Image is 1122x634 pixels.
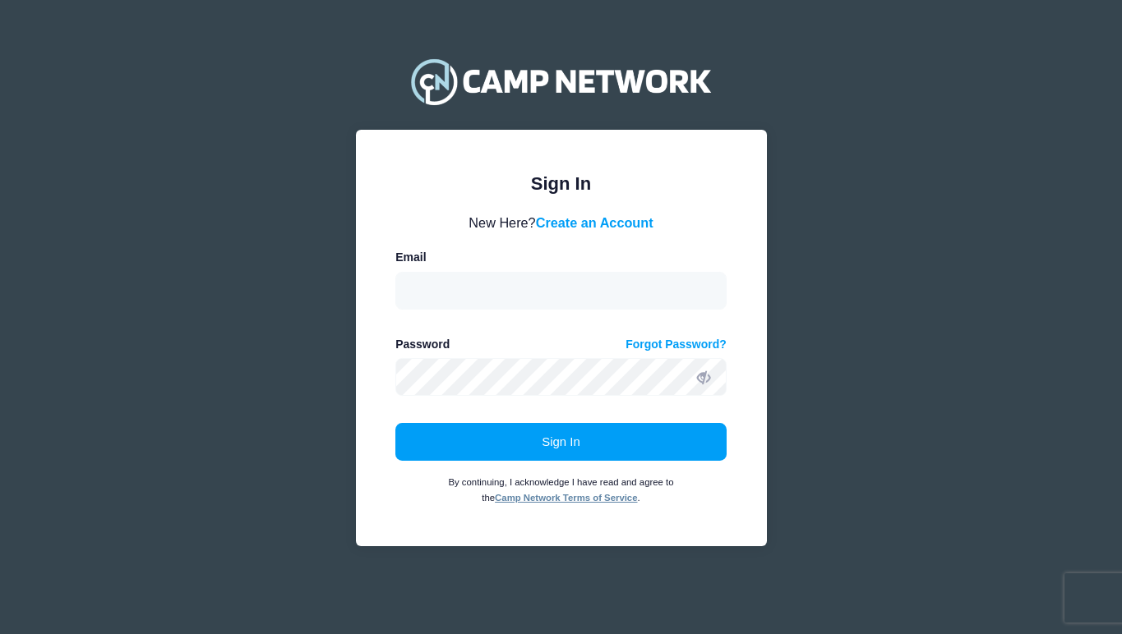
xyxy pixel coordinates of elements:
button: Sign In [395,423,727,461]
small: By continuing, I acknowledge I have read and agree to the . [448,477,673,503]
label: Password [395,336,450,353]
label: Email [395,249,426,266]
a: Camp Network Terms of Service [495,493,637,503]
div: New Here? [395,213,727,232]
a: Forgot Password? [626,336,727,353]
img: Camp Network [404,48,718,114]
div: Sign In [395,170,727,197]
a: Create an Account [536,215,653,230]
